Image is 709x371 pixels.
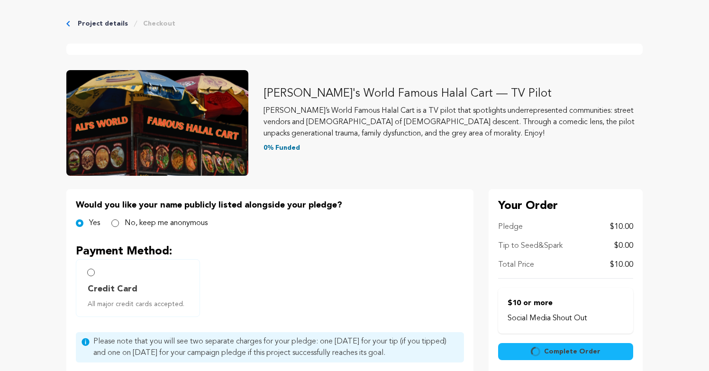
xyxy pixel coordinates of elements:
p: Social Media Shout Out [508,313,624,324]
p: $10.00 [610,259,633,271]
p: $0.00 [614,240,633,252]
p: [PERSON_NAME]'s World Famous Halal Cart — TV Pilot [264,86,643,101]
button: Complete Order [498,343,633,360]
p: $10.00 [610,221,633,233]
p: Total Price [498,259,534,271]
p: $10 or more [508,298,624,309]
p: 0% Funded [264,143,643,153]
span: Credit Card [88,282,137,296]
label: No, keep me anonymous [125,217,208,229]
p: Your Order [498,199,633,214]
div: Breadcrumb [66,19,643,28]
a: Checkout [143,19,175,28]
span: Complete Order [544,347,600,356]
span: All major credit cards accepted. [88,299,192,309]
img: Ali's World Famous Halal Cart — TV Pilot image [66,70,248,176]
a: Project details [78,19,128,28]
p: Payment Method: [76,244,464,259]
p: [PERSON_NAME]’s World Famous Halal Cart is a TV pilot that spotlights underrepresented communitie... [264,105,643,139]
p: Tip to Seed&Spark [498,240,563,252]
label: Yes [89,217,100,229]
p: Pledge [498,221,523,233]
p: Would you like your name publicly listed alongside your pledge? [76,199,464,212]
span: Please note that you will see two separate charges for your pledge: one [DATE] for your tip (if y... [93,336,458,359]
